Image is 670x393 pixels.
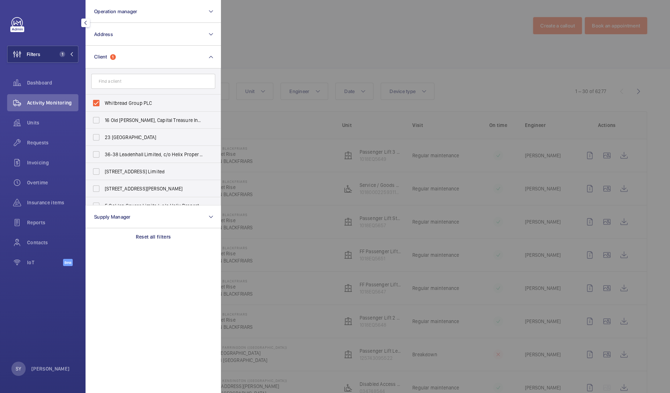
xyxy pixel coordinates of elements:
[27,219,78,226] span: Reports
[63,259,73,266] span: Beta
[27,99,78,106] span: Activity Monitoring
[27,239,78,246] span: Contacts
[27,199,78,206] span: Insurance items
[27,119,78,126] span: Units
[60,51,65,57] span: 1
[31,365,70,372] p: [PERSON_NAME]
[27,51,40,58] span: Filters
[27,79,78,86] span: Dashboard
[27,139,78,146] span: Requests
[27,159,78,166] span: Invoicing
[7,46,78,63] button: Filters1
[27,259,63,266] span: IoT
[16,365,21,372] p: SY
[27,179,78,186] span: Overtime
